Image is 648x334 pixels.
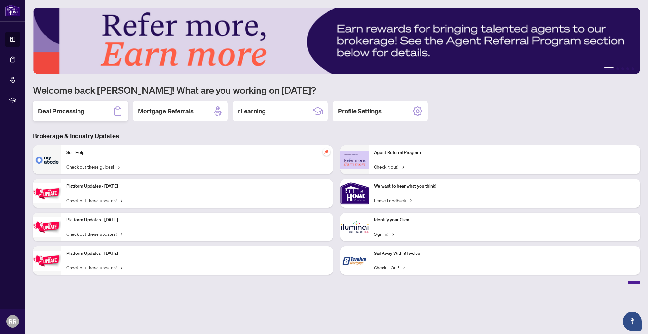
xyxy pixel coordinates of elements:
[391,230,394,237] span: →
[238,107,266,116] h2: rLearning
[119,264,122,271] span: →
[374,149,635,156] p: Agent Referral Program
[138,107,194,116] h2: Mortgage Referrals
[402,264,405,271] span: →
[33,132,640,140] h3: Brokerage & Industry Updates
[401,163,404,170] span: →
[623,312,642,331] button: Open asap
[119,197,122,204] span: →
[66,183,328,190] p: Platform Updates - [DATE]
[340,179,369,208] img: We want to hear what you think!
[616,67,619,70] button: 2
[374,230,394,237] a: Sign In!→
[33,251,61,271] img: Platform Updates - June 23, 2025
[374,163,404,170] a: Check it out!→
[374,183,635,190] p: We want to hear what you think!
[66,250,328,257] p: Platform Updates - [DATE]
[340,246,369,275] img: Sail Away With 8Twelve
[338,107,382,116] h2: Profile Settings
[66,163,120,170] a: Check out these guides!→
[66,216,328,223] p: Platform Updates - [DATE]
[33,217,61,237] img: Platform Updates - July 8, 2025
[33,8,640,74] img: Slide 0
[33,183,61,203] img: Platform Updates - July 21, 2025
[340,213,369,241] img: Identify your Client
[604,67,614,70] button: 1
[340,151,369,169] img: Agent Referral Program
[33,145,61,174] img: Self-Help
[38,107,84,116] h2: Deal Processing
[374,197,412,204] a: Leave Feedback→
[374,216,635,223] p: Identify your Client
[66,230,122,237] a: Check out these updates!→
[66,197,122,204] a: Check out these updates!→
[33,84,640,96] h1: Welcome back [PERSON_NAME]! What are you working on [DATE]?
[116,163,120,170] span: →
[632,67,634,70] button: 5
[5,5,20,16] img: logo
[626,67,629,70] button: 4
[66,264,122,271] a: Check out these updates!→
[66,149,328,156] p: Self-Help
[9,317,16,326] span: RR
[374,264,405,271] a: Check it Out!→
[119,230,122,237] span: →
[374,250,635,257] p: Sail Away With 8Twelve
[323,148,330,156] span: pushpin
[621,67,624,70] button: 3
[408,197,412,204] span: →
